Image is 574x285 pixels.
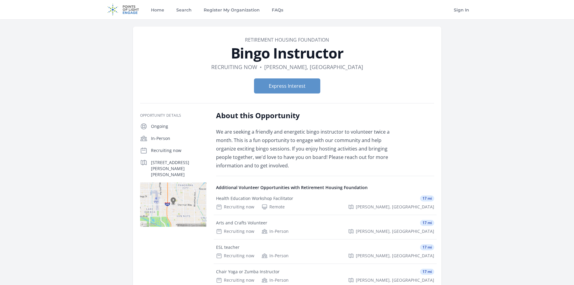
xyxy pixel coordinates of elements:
h3: Opportunity Details [140,113,206,118]
span: [PERSON_NAME], [GEOGRAPHIC_DATA] [356,204,434,210]
div: Recruiting now [216,277,254,283]
div: In-Person [262,277,289,283]
span: 17 mi [420,220,434,226]
h2: About this Opportunity [216,111,392,120]
div: Recruiting now [216,204,254,210]
h4: Additional Volunteer Opportunities with Retirement Housing Foundation [216,185,434,191]
a: Health Education Workshop Facilitator 17 mi Recruiting now Remote [PERSON_NAME], [GEOGRAPHIC_DATA] [214,191,437,215]
p: We are seeking a friendly and energetic bingo instructor to volunteer twice a month. This is a fu... [216,128,392,170]
span: 17 mi [420,195,434,201]
div: • [260,63,262,71]
div: Health Education Workshop Facilitator [216,195,293,201]
span: [PERSON_NAME], [GEOGRAPHIC_DATA] [356,228,434,234]
a: ESL teacher 17 mi Recruiting now In-Person [PERSON_NAME], [GEOGRAPHIC_DATA] [214,239,437,264]
span: [PERSON_NAME], [GEOGRAPHIC_DATA] [356,277,434,283]
a: Arts and Crafts Volunteer 17 mi Recruiting now In-Person [PERSON_NAME], [GEOGRAPHIC_DATA] [214,215,437,239]
dd: [PERSON_NAME], [GEOGRAPHIC_DATA] [264,63,363,71]
div: Arts and Crafts Volunteer [216,220,267,226]
div: Recruiting now [216,253,254,259]
div: Recruiting now [216,228,254,234]
p: In-Person [151,135,206,141]
div: ESL teacher [216,244,240,250]
div: In-Person [262,253,289,259]
button: Express Interest [254,78,320,93]
a: Retirement Housing Foundation [245,36,329,43]
img: Map [140,182,206,227]
div: Chair Yoga or Zumba Instructor [216,269,280,275]
div: In-Person [262,228,289,234]
span: [PERSON_NAME], [GEOGRAPHIC_DATA] [356,253,434,259]
p: [STREET_ADDRESS][PERSON_NAME][PERSON_NAME] [151,160,206,178]
p: Ongoing [151,123,206,129]
dd: Recruiting now [211,63,257,71]
p: Recruiting now [151,147,206,154]
span: 17 mi [420,269,434,275]
span: 17 mi [420,244,434,250]
h1: Bingo Instructor [140,46,434,60]
div: Remote [262,204,285,210]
